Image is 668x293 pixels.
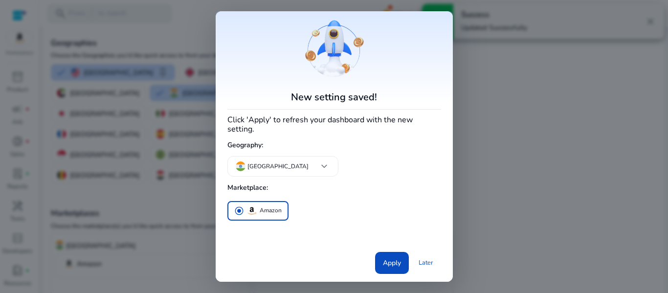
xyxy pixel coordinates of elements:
p: Amazon [260,205,282,216]
img: amazon.svg [246,205,258,217]
h4: Click 'Apply' to refresh your dashboard with the new setting. [227,113,441,134]
button: Apply [375,252,409,274]
span: Apply [383,258,401,268]
span: radio_button_checked [234,206,244,216]
a: Later [411,254,441,271]
h5: Geography: [227,137,441,154]
span: keyboard_arrow_down [318,160,330,172]
h5: Marketplace: [227,180,441,196]
img: in.svg [236,161,245,171]
p: [GEOGRAPHIC_DATA] [247,162,309,171]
